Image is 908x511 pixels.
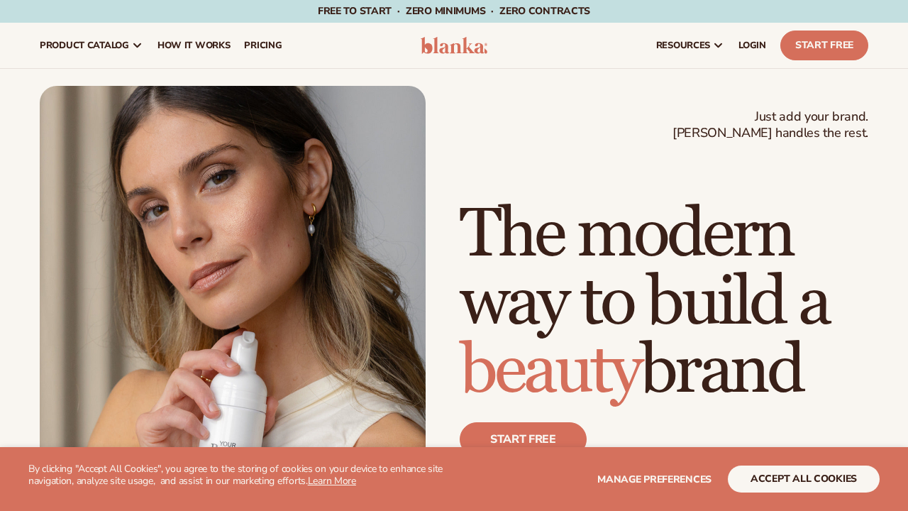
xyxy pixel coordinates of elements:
span: LOGIN [738,40,766,51]
span: product catalog [40,40,129,51]
span: Just add your brand. [PERSON_NAME] handles the rest. [672,109,868,142]
button: accept all cookies [728,466,880,493]
h1: The modern way to build a brand [460,201,868,405]
a: Start free [460,422,587,456]
a: LOGIN [731,23,773,68]
a: resources [649,23,731,68]
span: Manage preferences [597,473,712,486]
p: By clicking "Accept All Cookies", you agree to the storing of cookies on your device to enhance s... [28,463,454,488]
img: logo [421,37,487,54]
span: Free to start · ZERO minimums · ZERO contracts [318,4,590,18]
button: Manage preferences [597,466,712,493]
a: How It Works [150,23,238,68]
a: Learn More [308,474,356,488]
a: pricing [237,23,289,68]
span: beauty [460,329,640,412]
span: How It Works [157,40,231,51]
span: pricing [244,40,282,51]
a: Start Free [780,31,868,60]
a: product catalog [33,23,150,68]
span: resources [656,40,710,51]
